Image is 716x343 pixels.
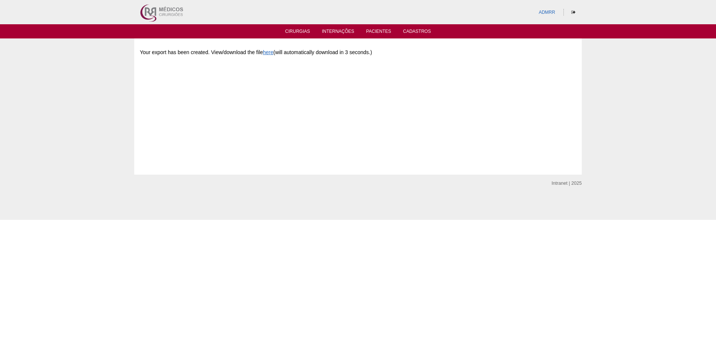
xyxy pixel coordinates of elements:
p: Your export has been created. View/download the file (will automatically download in 3 seconds.) [140,49,576,56]
a: Internações [322,29,354,36]
a: Cadastros [403,29,431,36]
a: Cirurgias [285,29,310,36]
a: Pacientes [366,29,391,36]
a: ADMRR [539,10,555,15]
div: Intranet | 2025 [552,180,582,187]
a: here [263,49,273,55]
i: Sair [571,10,575,15]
